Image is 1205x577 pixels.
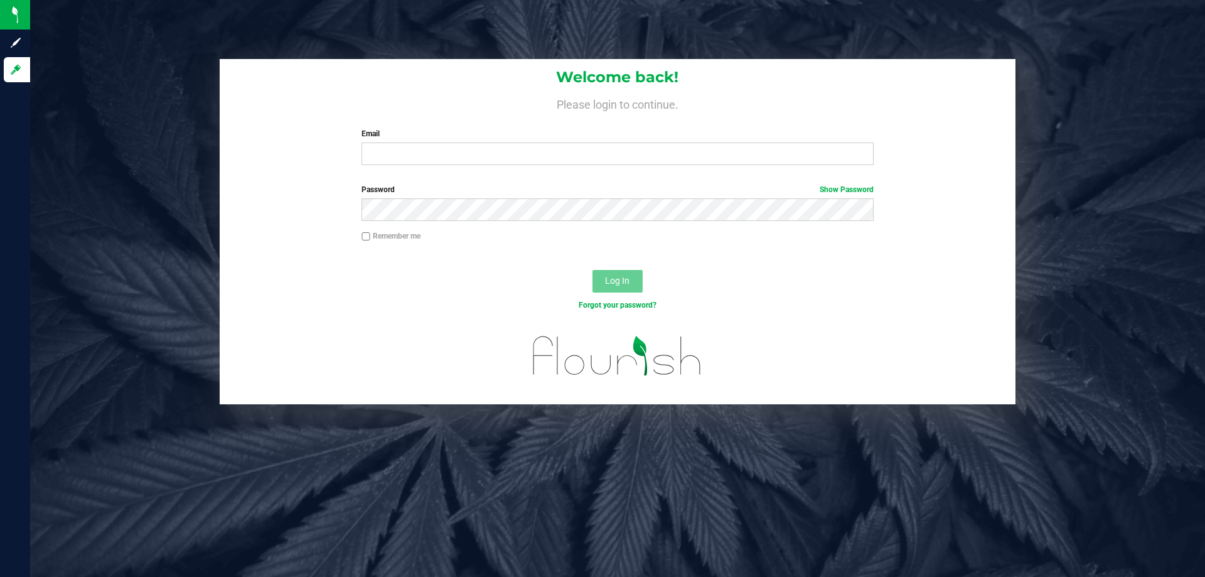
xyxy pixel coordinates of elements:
[361,232,370,241] input: Remember me
[361,185,395,194] span: Password
[579,301,656,310] a: Forgot your password?
[820,185,874,194] a: Show Password
[361,230,420,242] label: Remember me
[518,324,717,388] img: flourish_logo.svg
[361,128,873,139] label: Email
[220,95,1015,111] h4: Please login to continue.
[220,69,1015,85] h1: Welcome back!
[605,276,629,286] span: Log In
[9,63,22,76] inline-svg: Log in
[592,270,643,293] button: Log In
[9,36,22,49] inline-svg: Sign up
